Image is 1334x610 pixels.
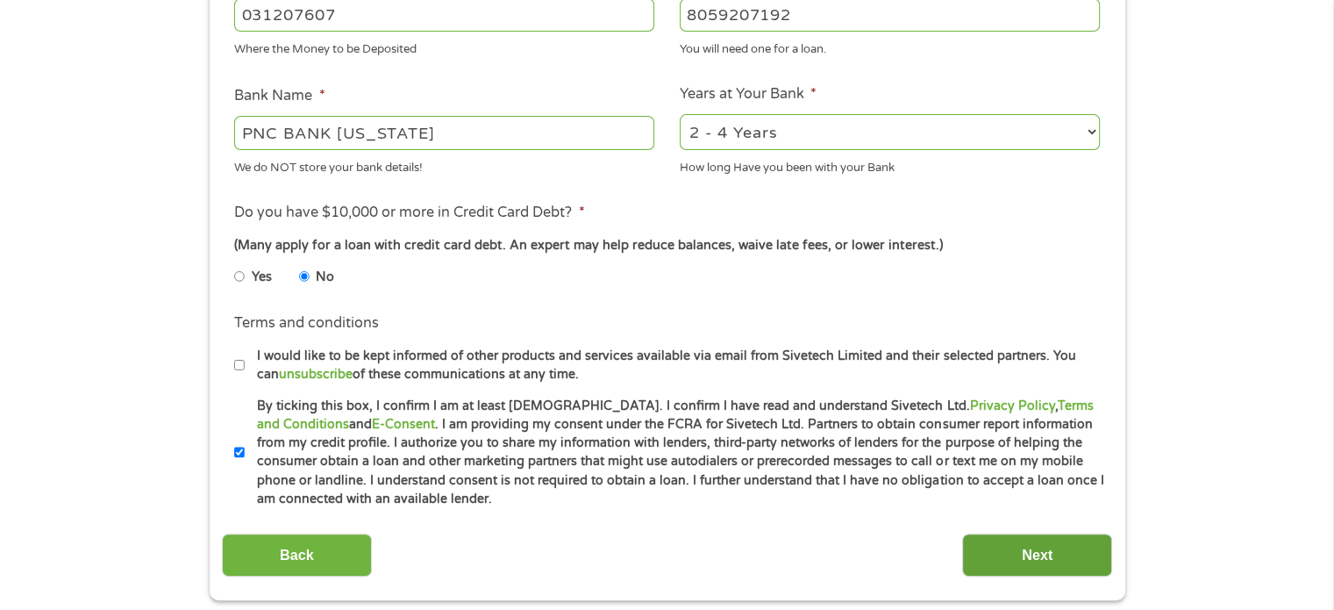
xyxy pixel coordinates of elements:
[680,153,1100,176] div: How long Have you been with your Bank
[257,398,1093,432] a: Terms and Conditions
[316,268,334,287] label: No
[245,397,1105,509] label: By ticking this box, I confirm I am at least [DEMOGRAPHIC_DATA]. I confirm I have read and unders...
[234,204,584,222] label: Do you have $10,000 or more in Credit Card Debt?
[969,398,1054,413] a: Privacy Policy
[234,35,654,59] div: Where the Money to be Deposited
[222,534,372,577] input: Back
[234,87,325,105] label: Bank Name
[279,367,353,382] a: unsubscribe
[680,85,817,104] label: Years at Your Bank
[252,268,272,287] label: Yes
[245,347,1105,384] label: I would like to be kept informed of other products and services available via email from Sivetech...
[234,153,654,176] div: We do NOT store your bank details!
[234,314,379,333] label: Terms and conditions
[680,35,1100,59] div: You will need one for a loan.
[234,236,1099,255] div: (Many apply for a loan with credit card debt. An expert may help reduce balances, waive late fees...
[372,417,435,432] a: E-Consent
[962,534,1112,577] input: Next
